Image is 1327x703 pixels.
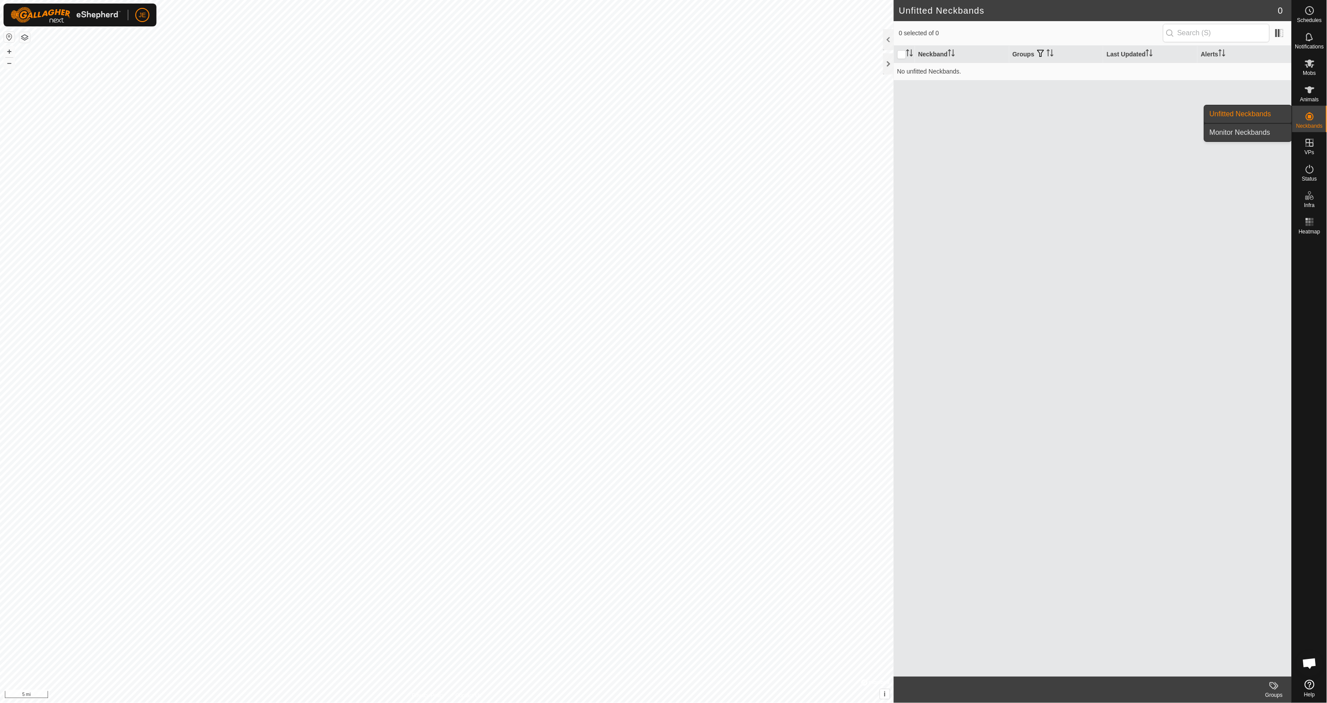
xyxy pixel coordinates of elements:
[880,689,890,699] button: i
[1146,51,1153,58] p-sorticon: Activate to sort
[1300,97,1319,102] span: Animals
[1009,46,1104,63] th: Groups
[899,29,1163,38] span: 0 selected of 0
[1297,18,1322,23] span: Schedules
[1256,691,1292,699] div: Groups
[1297,650,1323,677] a: Open chat
[1204,105,1292,123] a: Unfitted Neckbands
[915,46,1009,63] th: Neckband
[1204,124,1292,141] a: Monitor Neckbands
[1304,203,1315,208] span: Infra
[899,5,1278,16] h2: Unfitted Neckbands
[1295,44,1324,49] span: Notifications
[1302,176,1317,181] span: Status
[1197,46,1292,63] th: Alerts
[456,692,482,699] a: Contact Us
[1304,692,1315,697] span: Help
[1219,51,1226,58] p-sorticon: Activate to sort
[884,690,885,698] span: i
[4,46,15,57] button: +
[1210,127,1271,138] span: Monitor Neckbands
[139,11,146,20] span: JE
[1305,150,1314,155] span: VPs
[1047,51,1054,58] p-sorticon: Activate to sort
[1163,24,1270,42] input: Search (S)
[412,692,445,699] a: Privacy Policy
[1278,4,1283,17] span: 0
[4,58,15,68] button: –
[894,63,1292,80] td: No unfitted Neckbands.
[1303,70,1316,76] span: Mobs
[1299,229,1320,234] span: Heatmap
[19,32,30,43] button: Map Layers
[1103,46,1197,63] th: Last Updated
[906,51,913,58] p-sorticon: Activate to sort
[4,32,15,42] button: Reset Map
[1296,123,1323,129] span: Neckbands
[1210,109,1271,119] span: Unfitted Neckbands
[11,7,121,23] img: Gallagher Logo
[948,51,955,58] p-sorticon: Activate to sort
[1292,676,1327,701] a: Help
